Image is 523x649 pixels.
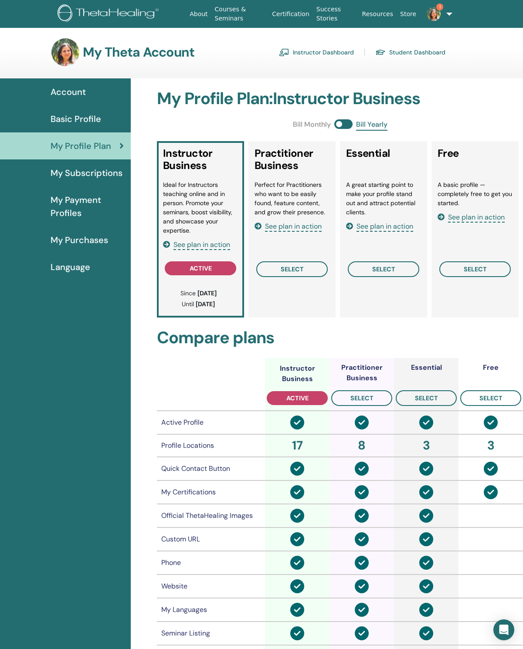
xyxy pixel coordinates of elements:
h2: Compare plans [157,328,523,348]
a: See plan in action [438,213,505,222]
span: See plan in action [265,222,322,232]
button: select [256,261,328,277]
span: active [286,394,309,402]
a: See plan in action [255,222,322,231]
img: circle-check-solid.svg [355,462,369,476]
img: chalkboard-teacher.svg [279,48,289,56]
a: See plan in action [346,222,413,231]
img: circle-check-solid.svg [419,416,433,429]
button: select [460,390,521,406]
img: circle-check-solid.svg [355,485,369,499]
span: Bill Monthly [293,119,331,131]
a: Resources [359,6,397,22]
span: select [479,394,503,402]
img: circle-check-solid.svg [419,532,433,546]
button: select [439,261,511,277]
img: circle-check-solid.svg [290,603,304,617]
img: circle-check-solid.svg [290,509,304,523]
img: default.jpg [51,38,79,66]
span: select [281,265,304,273]
span: See plan in action [357,222,413,232]
img: circle-check-solid.svg [290,579,304,593]
img: circle-check-solid.svg [290,556,304,570]
img: circle-check-solid.svg [484,416,498,429]
b: [DATE] [197,289,217,297]
img: circle-check-solid.svg [290,416,304,429]
b: [DATE] [196,300,215,308]
button: select [396,390,457,406]
img: circle-check-solid.svg [419,556,433,570]
button: select [348,261,419,277]
li: A great starting point to make your profile stand out and attract potential clients. [346,180,421,217]
a: See plan in action [163,240,230,249]
img: circle-check-solid.svg [419,579,433,593]
div: Seminar Listing [161,628,261,639]
img: circle-check-solid.svg [290,462,304,476]
div: Essential [411,362,442,373]
p: Since [167,289,229,298]
span: Bill Yearly [356,119,387,131]
span: select [415,394,438,402]
button: active [165,261,236,275]
div: Quick Contact Button [161,463,261,474]
img: circle-check-solid.svg [290,485,304,499]
img: graduation-cap.svg [375,49,386,56]
span: select [464,265,487,273]
div: Phone [161,558,261,568]
h2: My Profile Plan : Instructor Business [157,89,523,109]
span: 1 [436,3,443,10]
button: active [267,391,328,405]
div: Practitioner Business [329,362,394,383]
img: circle-check-solid.svg [484,485,498,499]
img: circle-check-solid.svg [355,579,369,593]
img: logo.png [58,4,162,24]
div: Open Intercom Messenger [493,619,514,640]
div: My Certifications [161,487,261,497]
img: circle-check-solid.svg [290,532,304,546]
img: circle-check-solid.svg [419,509,433,523]
img: circle-check-solid.svg [355,556,369,570]
li: Perfect for Practitioners who want to be easily found, feature content, and grow their presence. [255,180,329,217]
span: Basic Profile [51,112,101,125]
span: My Profile Plan [51,139,111,152]
img: circle-check-solid.svg [355,626,369,640]
span: Language [51,260,90,274]
a: Store [397,6,420,22]
img: circle-check-solid.svg [355,509,369,523]
div: Free [483,362,499,373]
img: circle-check-solid.svg [419,462,433,476]
li: A basic profile — completely free to get you started. [438,180,513,208]
div: 8 [331,436,392,455]
span: My Subscriptions [51,166,122,179]
img: circle-check-solid.svg [355,603,369,617]
span: select [350,394,374,402]
img: circle-check-solid.svg [355,532,369,546]
div: My Languages [161,605,261,615]
a: Courses & Seminars [211,1,269,27]
a: Instructor Dashboard [279,45,354,59]
img: circle-check-solid.svg [290,626,304,640]
p: Until [167,300,229,309]
img: circle-check-solid.svg [484,462,498,476]
div: Official ThetaHealing Images [161,510,261,521]
span: Account [51,85,86,98]
span: See plan in action [448,213,505,223]
img: circle-check-solid.svg [419,485,433,499]
img: circle-check-solid.svg [419,626,433,640]
span: My Payment Profiles [51,193,124,220]
span: My Purchases [51,233,108,247]
div: Profile Locations [161,440,261,451]
div: 3 [396,436,457,455]
img: circle-check-solid.svg [419,603,433,617]
div: 3 [460,436,521,455]
button: select [331,390,392,406]
div: Instructor Business [265,363,329,384]
div: 17 [267,436,328,455]
div: Website [161,581,261,592]
span: select [372,265,395,273]
a: Certification [268,6,312,22]
div: Active Profile [161,417,261,428]
a: Success Stories [313,1,359,27]
span: See plan in action [173,240,230,250]
h3: My Theta Account [83,44,194,60]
